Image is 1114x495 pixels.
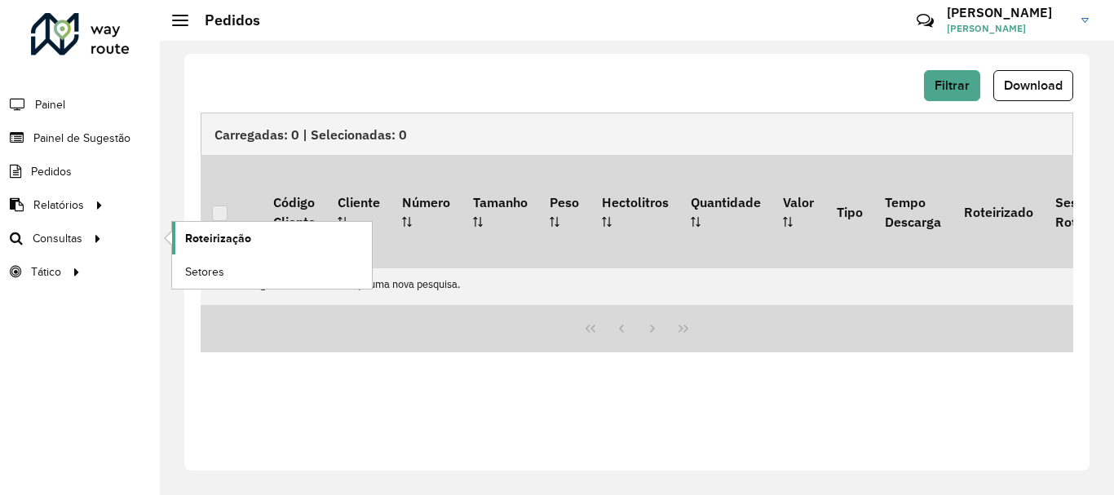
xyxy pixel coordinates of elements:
[31,263,61,281] span: Tático
[201,113,1073,155] div: Carregadas: 0 | Selecionadas: 0
[538,155,590,267] th: Peso
[462,155,538,267] th: Tamanho
[947,5,1069,20] h3: [PERSON_NAME]
[391,155,462,267] th: Número
[947,21,1069,36] span: [PERSON_NAME]
[1004,78,1063,92] span: Download
[825,155,873,267] th: Tipo
[33,230,82,247] span: Consultas
[35,96,65,113] span: Painel
[31,163,72,180] span: Pedidos
[924,70,980,101] button: Filtrar
[262,155,326,267] th: Código Cliente
[326,155,391,267] th: Cliente
[172,255,372,288] a: Setores
[185,230,251,247] span: Roteirização
[873,155,952,267] th: Tempo Descarga
[953,155,1044,267] th: Roteirizado
[772,155,825,267] th: Valor
[185,263,224,281] span: Setores
[172,222,372,254] a: Roteirização
[908,3,943,38] a: Contato Rápido
[590,155,679,267] th: Hectolitros
[935,78,970,92] span: Filtrar
[188,11,260,29] h2: Pedidos
[33,130,130,147] span: Painel de Sugestão
[993,70,1073,101] button: Download
[33,197,84,214] span: Relatórios
[679,155,771,267] th: Quantidade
